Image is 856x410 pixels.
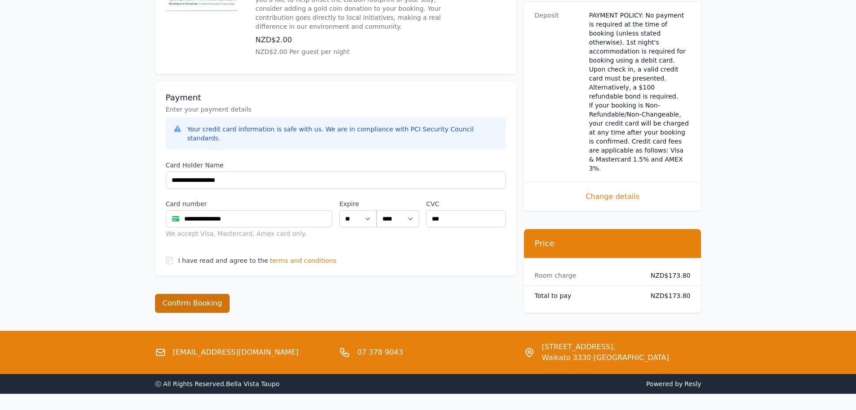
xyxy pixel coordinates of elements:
[339,199,377,208] label: Expire
[535,291,636,300] dt: Total to pay
[426,199,506,208] label: CVC
[542,342,669,352] span: [STREET_ADDRESS],
[256,47,449,56] p: NZD$2.00 Per guest per night
[166,199,333,208] label: Card number
[535,238,691,249] h3: Price
[684,380,701,387] a: Resly
[535,271,636,280] dt: Room charge
[535,11,582,173] dt: Deposit
[357,347,403,358] a: 07 378 9043
[377,199,419,208] label: .
[535,191,691,202] span: Change details
[256,35,449,45] p: NZD$2.00
[542,352,669,363] span: Waikato 3330 [GEOGRAPHIC_DATA]
[643,271,691,280] dd: NZD$173.80
[187,125,499,143] div: Your credit card information is safe with us. We are in compliance with PCI Security Council stan...
[166,92,506,103] h3: Payment
[155,380,280,387] span: ⓒ All Rights Reserved. Bella Vista Taupo
[178,257,268,264] label: I have read and agree to the
[589,11,691,173] dd: PAYMENT POLICY: No payment is required at the time of booking (unless stated otherwise). 1st nigh...
[270,256,337,265] span: terms and conditions
[173,347,299,358] a: [EMAIL_ADDRESS][DOMAIN_NAME]
[166,229,333,238] div: We accept Visa, Mastercard, Amex card only.
[166,105,506,114] p: Enter your payment details
[643,291,691,300] dd: NZD$173.80
[166,161,506,170] label: Card Holder Name
[155,294,230,313] button: Confirm Booking
[432,379,701,388] span: Powered by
